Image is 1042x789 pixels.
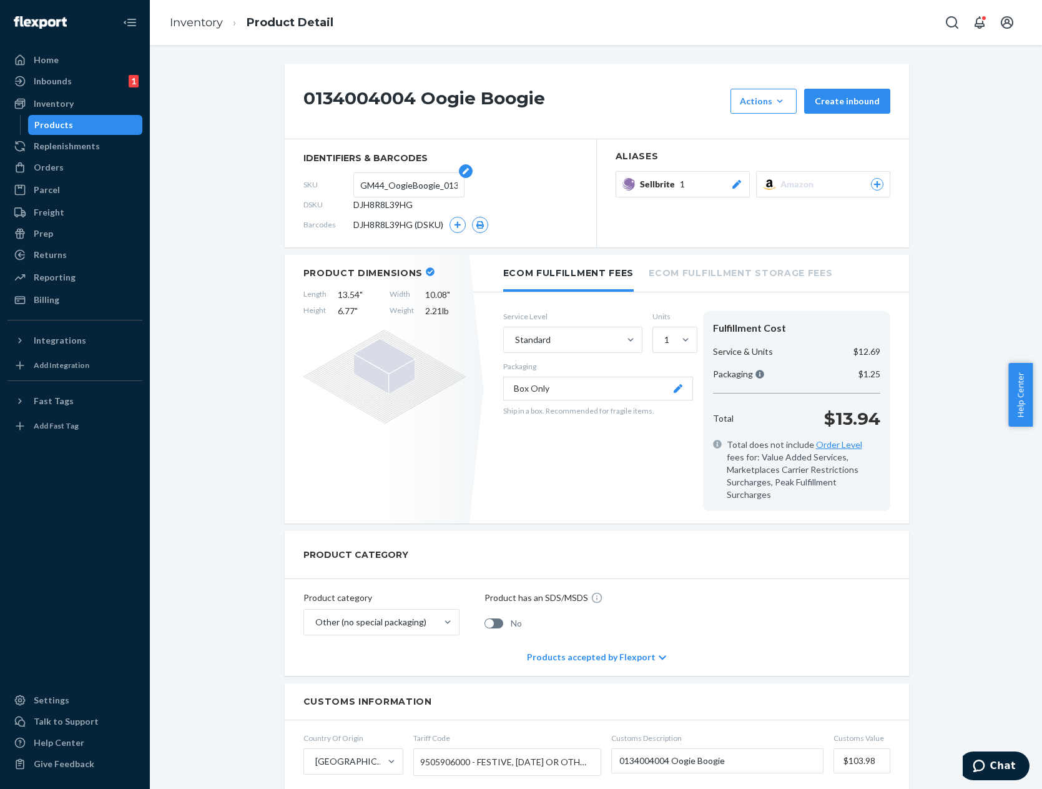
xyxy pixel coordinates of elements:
[940,10,965,35] button: Open Search Box
[425,305,466,317] span: 2.21 lb
[503,361,693,372] p: Packaging
[315,755,386,768] div: [GEOGRAPHIC_DATA]
[503,377,693,400] button: Box Only
[640,178,680,191] span: Sellbrite
[34,184,60,196] div: Parcel
[484,592,588,604] p: Product has an SDS/MSDS
[7,391,142,411] button: Fast Tags
[34,334,86,347] div: Integrations
[355,305,358,316] span: "
[315,616,426,628] div: Other (no special packaging)
[303,305,327,317] span: Height
[360,289,363,300] span: "
[727,439,880,501] span: Total does not include fees for: Value Added Services, Marketplaces Carrier Restrictions Surcharg...
[503,311,642,322] label: Service Level
[34,161,64,174] div: Orders
[247,16,333,29] a: Product Detail
[7,733,142,753] a: Help Center
[7,690,142,710] a: Settings
[390,305,414,317] span: Weight
[34,97,74,110] div: Inventory
[7,245,142,265] a: Returns
[413,733,601,743] span: Tariff Code
[7,267,142,287] a: Reporting
[853,345,880,358] p: $12.69
[816,439,862,450] a: Order Level
[170,16,223,29] a: Inventory
[7,754,142,774] button: Give Feedback
[34,119,73,131] div: Products
[730,89,797,114] button: Actions
[511,617,522,630] span: No
[303,152,578,164] span: identifiers & barcodes
[129,75,139,87] div: 1
[858,368,880,380] p: $1.25
[34,249,67,261] div: Returns
[34,395,74,407] div: Fast Tags
[303,199,353,210] span: DSKU
[303,179,353,190] span: SKU
[7,136,142,156] a: Replenishments
[303,543,408,566] h2: PRODUCT CATEGORY
[34,206,64,219] div: Freight
[34,294,59,306] div: Billing
[824,406,880,431] p: $13.94
[34,737,84,749] div: Help Center
[303,219,353,230] span: Barcodes
[616,152,890,161] h2: Aliases
[34,715,99,728] div: Talk to Support
[7,355,142,375] a: Add Integration
[967,10,992,35] button: Open notifications
[664,334,669,346] div: 1
[7,94,142,114] a: Inventory
[616,171,750,197] button: Sellbrite1
[7,712,142,732] button: Talk to Support
[34,420,79,431] div: Add Fast Tag
[515,334,551,346] div: Standard
[611,733,824,743] span: Customs Description
[713,345,773,358] p: Service & Units
[7,71,142,91] a: Inbounds1
[713,321,880,335] div: Fulfillment Cost
[740,95,787,107] div: Actions
[353,219,443,231] span: DJH8R8L39HG (DSKU)
[390,289,414,301] span: Width
[503,405,693,416] p: Ship in a box. Recommended for fragile items.
[117,10,142,35] button: Close Navigation
[804,89,890,114] button: Create inbound
[7,290,142,310] a: Billing
[28,115,143,135] a: Products
[34,227,53,240] div: Prep
[34,360,89,370] div: Add Integration
[14,16,67,29] img: Flexport logo
[420,752,588,773] span: 9505906000 - FESTIVE, [DATE] OR OTHER ENTERTAINMENT ARTICLES, NESOI
[338,289,378,301] span: 13.54
[34,271,76,284] div: Reporting
[303,733,403,743] span: Country Of Origin
[303,89,724,114] h1: 0134004004 Oogie Boogie
[447,289,450,300] span: "
[713,412,734,425] p: Total
[503,255,634,292] li: Ecom Fulfillment Fees
[7,224,142,244] a: Prep
[34,140,100,152] div: Replenishments
[780,178,818,191] span: Amazon
[680,178,685,191] span: 1
[303,696,890,707] h2: Customs Information
[303,267,423,279] h2: Product Dimensions
[7,180,142,200] a: Parcel
[34,758,94,770] div: Give Feedback
[303,592,460,604] p: Product category
[514,334,515,346] input: Standard
[34,75,72,87] div: Inbounds
[713,368,764,380] p: Packaging
[1008,363,1033,427] button: Help Center
[963,752,1030,783] iframe: Opens a widget where you can chat to one of our agents
[338,305,378,317] span: 6.77
[649,255,832,289] li: Ecom Fulfillment Storage Fees
[34,54,59,66] div: Home
[7,202,142,222] a: Freight
[663,334,664,346] input: 1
